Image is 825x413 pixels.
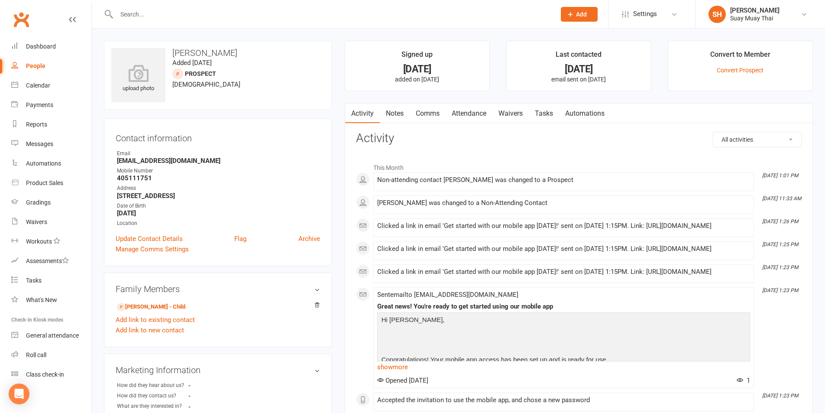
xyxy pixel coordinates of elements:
[11,251,91,271] a: Assessments
[116,244,189,254] a: Manage Comms Settings
[11,326,91,345] a: General attendance kiosk mode
[117,167,320,175] div: Mobile Number
[11,365,91,384] a: Class kiosk mode
[377,199,750,207] div: [PERSON_NAME] was changed to a Non-Attending Contact
[377,303,750,310] div: Great news! You're ready to get started using our mobile app
[114,8,550,20] input: Search...
[11,56,91,76] a: People
[26,121,47,128] div: Reports
[377,377,428,384] span: Opened [DATE]
[116,234,183,244] a: Update Contact Details
[298,234,320,244] a: Archive
[11,232,91,251] a: Workouts
[11,193,91,212] a: Gradings
[401,49,433,65] div: Signed up
[11,95,91,115] a: Payments
[11,76,91,95] a: Calendar
[762,195,801,202] i: [DATE] 11:33 AM
[353,76,482,83] p: added on [DATE]
[117,402,188,410] div: What are they interested in?
[762,172,798,179] i: [DATE] 1:01 PM
[26,160,61,167] div: Automations
[377,397,750,404] div: Accepted the invitation to use the mobile app, and chose a new password
[117,202,320,210] div: Date of Birth
[117,219,320,228] div: Location
[710,49,770,65] div: Convert to Member
[514,76,643,83] p: email sent on [DATE]
[11,115,91,134] a: Reports
[379,354,748,367] p: Congratulations! Your mobile app access has been set up and is ready for use.
[11,290,91,310] a: What's New
[556,49,602,65] div: Last contacted
[379,315,748,327] p: Hi [PERSON_NAME],
[26,179,63,186] div: Product Sales
[717,67,764,74] a: Convert Prospect
[410,104,446,124] a: Comms
[117,381,188,390] div: How did they hear about us?
[117,150,320,158] div: Email
[762,264,798,270] i: [DATE] 1:23 PM
[26,238,52,245] div: Workouts
[762,218,798,224] i: [DATE] 1:26 PM
[234,234,246,244] a: Flag
[576,11,587,18] span: Add
[26,277,42,284] div: Tasks
[116,130,320,143] h3: Contact information
[117,392,188,400] div: How did they contact us?
[356,159,802,172] li: This Month
[377,361,750,373] a: show more
[353,65,482,74] div: [DATE]
[188,393,238,399] strong: -
[26,371,64,378] div: Class check-in
[9,384,29,404] div: Open Intercom Messenger
[492,104,529,124] a: Waivers
[762,393,798,399] i: [DATE] 1:23 PM
[709,6,726,23] div: SH
[762,287,798,293] i: [DATE] 1:23 PM
[730,14,780,22] div: Suay Muay Thai
[345,104,380,124] a: Activity
[11,37,91,56] a: Dashboard
[737,377,750,384] span: 1
[172,81,240,88] span: [DEMOGRAPHIC_DATA]
[117,184,320,192] div: Address
[117,174,320,182] strong: 405111751
[26,82,50,89] div: Calendar
[26,218,47,225] div: Waivers
[561,7,598,22] button: Add
[356,132,802,145] h3: Activity
[377,222,750,230] div: Clicked a link in email 'Get started with our mobile app [DATE]!' sent on [DATE] 1:15PM. Link: [U...
[188,382,238,389] strong: -
[730,7,780,14] div: [PERSON_NAME]
[185,70,216,77] snap: prospect
[11,345,91,365] a: Roll call
[26,62,45,69] div: People
[26,199,51,206] div: Gradings
[377,268,750,276] div: Clicked a link in email 'Get started with our mobile app [DATE]!' sent on [DATE] 1:15PM. Link: [U...
[377,245,750,253] div: Clicked a link in email 'Get started with our mobile app [DATE]!' sent on [DATE] 1:15PM. Link: [U...
[380,104,410,124] a: Notes
[188,403,238,410] strong: -
[559,104,611,124] a: Automations
[377,176,750,184] div: Non-attending contact [PERSON_NAME] was changed to a Prospect
[116,365,320,375] h3: Marketing Information
[26,332,79,339] div: General attendance
[11,212,91,232] a: Waivers
[26,43,56,50] div: Dashboard
[117,302,185,312] a: [PERSON_NAME] - Child
[529,104,559,124] a: Tasks
[10,9,32,30] a: Clubworx
[26,140,53,147] div: Messages
[514,65,643,74] div: [DATE]
[111,65,165,93] div: upload photo
[762,241,798,247] i: [DATE] 1:25 PM
[11,154,91,173] a: Automations
[117,157,320,165] strong: [EMAIL_ADDRESS][DOMAIN_NAME]
[172,59,212,67] time: Added [DATE]
[117,192,320,200] strong: [STREET_ADDRESS]
[26,351,46,358] div: Roll call
[11,271,91,290] a: Tasks
[26,101,53,108] div: Payments
[116,284,320,294] h3: Family Members
[26,257,69,264] div: Assessments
